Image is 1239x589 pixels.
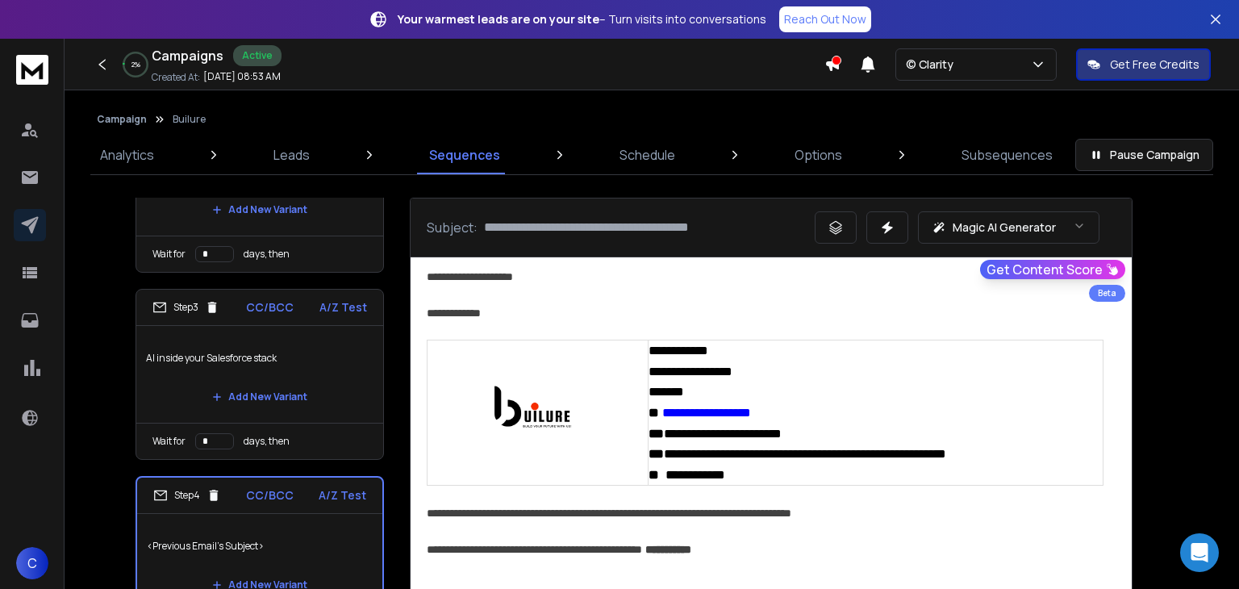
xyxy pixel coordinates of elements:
p: AI inside your Salesforce stack [146,336,373,381]
p: Wait for [152,435,186,448]
p: Wait for [152,248,186,261]
button: Pause Campaign [1075,139,1213,171]
p: Sequences [429,145,500,165]
p: days, then [244,435,290,448]
p: Magic AI Generator [953,219,1056,236]
button: Campaign [97,113,147,126]
div: Active [233,45,282,66]
button: Magic AI Generator [918,211,1099,244]
a: Subsequences [952,136,1062,174]
p: Schedule [619,145,675,165]
p: Created At: [152,71,200,84]
a: Analytics [90,136,164,174]
p: © Clarity [906,56,960,73]
p: 2 % [131,60,140,69]
button: Get Free Credits [1076,48,1211,81]
p: Reach Out Now [784,11,866,27]
button: C [16,547,48,579]
p: days, then [244,248,290,261]
p: Options [795,145,842,165]
p: CC/BCC [246,487,294,503]
button: Add New Variant [199,194,320,226]
button: Add New Variant [199,381,320,413]
img: logo [16,55,48,85]
a: Schedule [610,136,685,174]
p: Subject: [427,218,478,237]
button: Get Content Score [980,260,1125,279]
li: Step3CC/BCCA/Z TestAI inside your Salesforce stackAdd New VariantWait fordays, then [136,289,384,460]
p: – Turn visits into conversations [398,11,766,27]
div: Step 3 [152,300,219,315]
div: Step 4 [153,488,221,503]
a: Reach Out Now [779,6,871,32]
p: CC/BCC [246,299,294,315]
p: Get Free Credits [1110,56,1199,73]
a: Sequences [419,136,510,174]
h1: Campaigns [152,46,223,65]
strong: Your warmest leads are on your site [398,11,599,27]
a: Leads [264,136,319,174]
p: A/Z Test [319,299,367,315]
p: Leads [273,145,310,165]
a: Options [785,136,852,174]
p: A/Z Test [319,487,366,503]
p: [DATE] 08:53 AM [203,70,281,83]
p: <Previous Email's Subject> [147,524,373,569]
p: Builure [173,113,206,126]
div: Open Intercom Messenger [1180,533,1219,572]
p: Analytics [100,145,154,165]
div: Beta [1089,285,1125,302]
p: Subsequences [962,145,1053,165]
